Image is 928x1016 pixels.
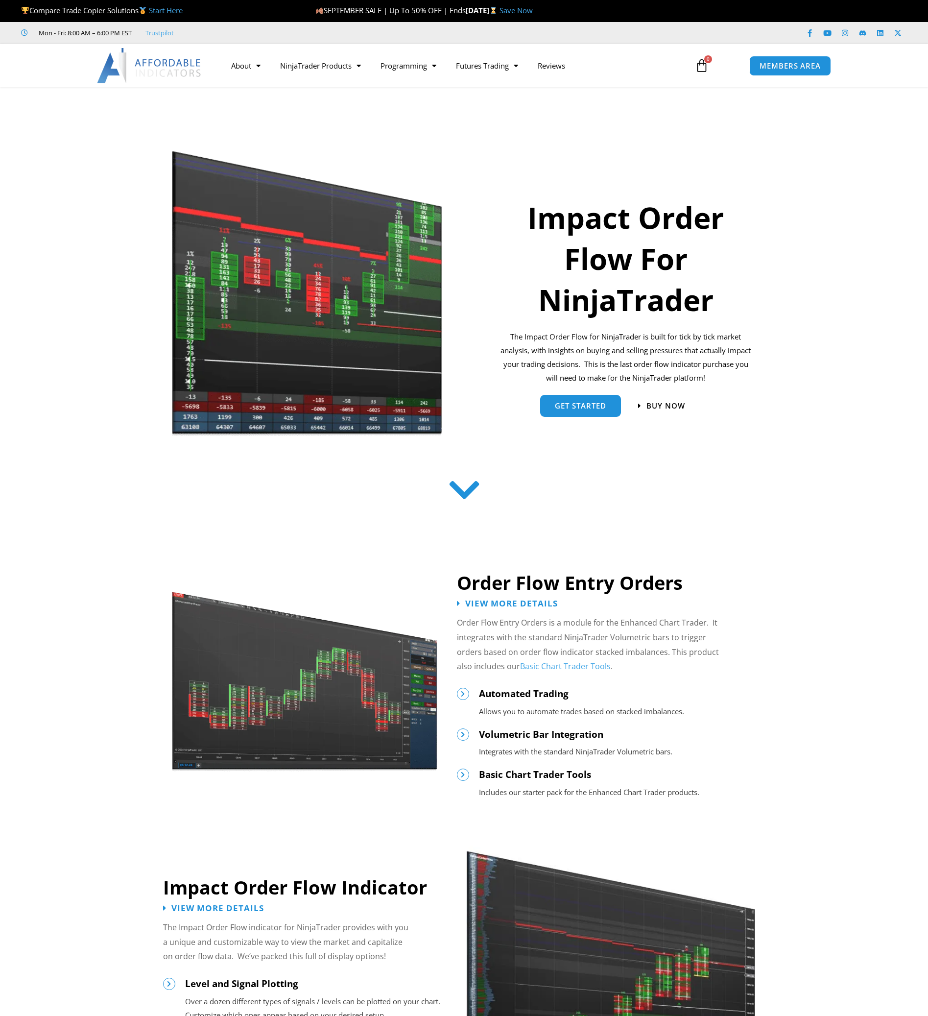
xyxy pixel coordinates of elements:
span: Compare Trade Copier Solutions [21,5,183,15]
a: View More Details [457,599,558,607]
p: Integrates with the standard NinjaTrader Volumetric bars. [479,745,765,759]
a: Programming [371,54,446,77]
span: Mon - Fri: 8:00 AM – 6:00 PM EST [36,27,132,39]
p: The Impact Order Flow for NinjaTrader is built for tick by tick market analysis, with insights on... [499,330,753,385]
img: 🥇 [139,7,146,14]
h2: Order Flow Entry Orders [457,571,765,595]
a: Save Now [500,5,533,15]
span: View More Details [171,904,264,912]
a: Start Here [149,5,183,15]
img: Orderflow | Affordable Indicators – NinjaTrader [171,148,443,438]
a: About [221,54,270,77]
img: ⌛ [490,7,497,14]
img: 🏆 [22,7,29,14]
span: MEMBERS AREA [760,62,821,70]
a: Trustpilot [145,27,174,39]
a: MEMBERS AREA [749,56,831,76]
img: Orderflow11 | Affordable Indicators – NinjaTrader [171,590,438,773]
a: NinjaTrader Products [270,54,371,77]
a: 0 [680,51,723,80]
a: get started [540,395,621,417]
span: Basic Chart Trader Tools [479,768,591,781]
h2: Impact Order Flow Indicator [163,875,447,899]
img: LogoAI | Affordable Indicators – NinjaTrader [97,48,202,83]
span: Volumetric Bar Integration [479,728,603,741]
span: Buy now [646,402,685,410]
a: View More Details [163,904,264,912]
img: 🍂 [316,7,323,14]
a: Basic Chart Trader Tools [520,661,611,672]
strong: [DATE] [466,5,500,15]
p: Allows you to automate trades based on stacked imbalances. [479,705,765,719]
a: Buy now [638,402,685,410]
span: get started [555,402,606,410]
p: Order Flow Entry Orders is a module for the Enhanced Chart Trader. It integrates with the standar... [457,616,729,674]
a: Reviews [528,54,575,77]
nav: Menu [221,54,684,77]
span: SEPTEMBER SALE | Up To 50% OFF | Ends [315,5,466,15]
span: Automated Trading [479,687,569,700]
h1: Impact Order Flow For NinjaTrader [499,197,753,320]
p: Includes our starter pack for the Enhanced Chart Trader products. [479,786,765,799]
span: View More Details [465,599,558,607]
span: Level and Signal Plotting [185,977,298,990]
span: 0 [704,55,712,63]
p: The Impact Order Flow indicator for NinjaTrader provides with you a unique and customizable way t... [163,920,410,964]
a: Futures Trading [446,54,528,77]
